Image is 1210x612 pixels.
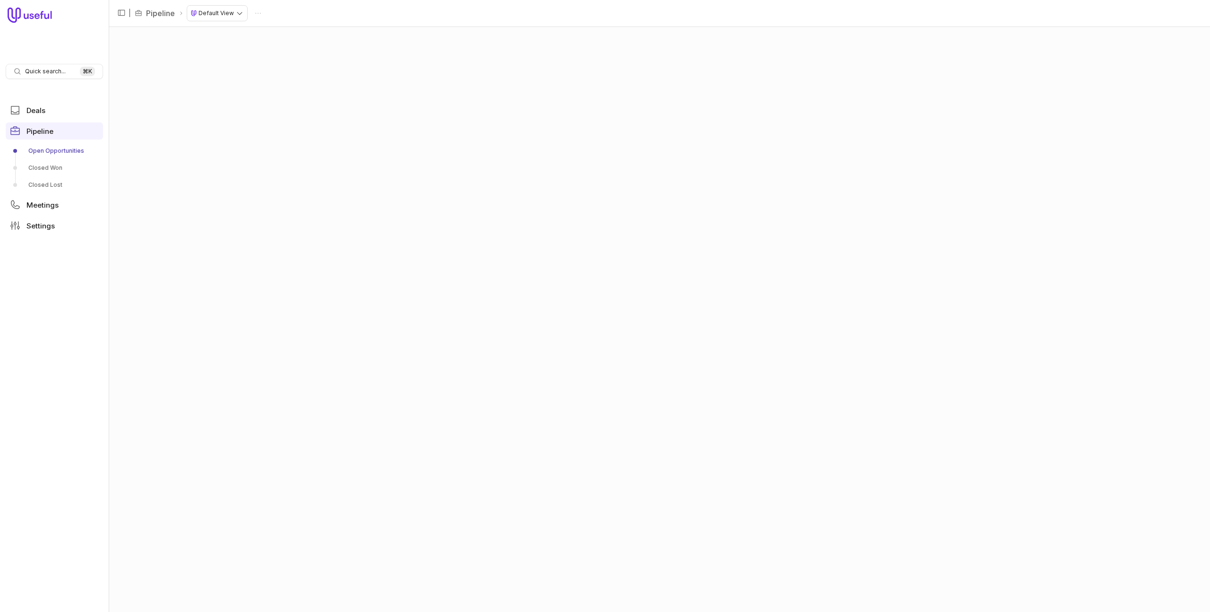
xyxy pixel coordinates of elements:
a: Pipeline [6,122,103,140]
a: Meetings [6,196,103,213]
span: Meetings [26,201,59,209]
a: Pipeline [146,8,175,19]
span: Settings [26,222,55,229]
button: Collapse sidebar [114,6,129,20]
span: Quick search... [25,68,66,75]
a: Closed Won [6,160,103,175]
a: Settings [6,217,103,234]
div: Pipeline submenu [6,143,103,192]
a: Open Opportunities [6,143,103,158]
span: Pipeline [26,128,53,135]
a: Deals [6,102,103,119]
a: Closed Lost [6,177,103,192]
button: Actions [251,6,265,20]
span: Deals [26,107,45,114]
span: | [129,8,131,19]
kbd: ⌘ K [80,67,95,76]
